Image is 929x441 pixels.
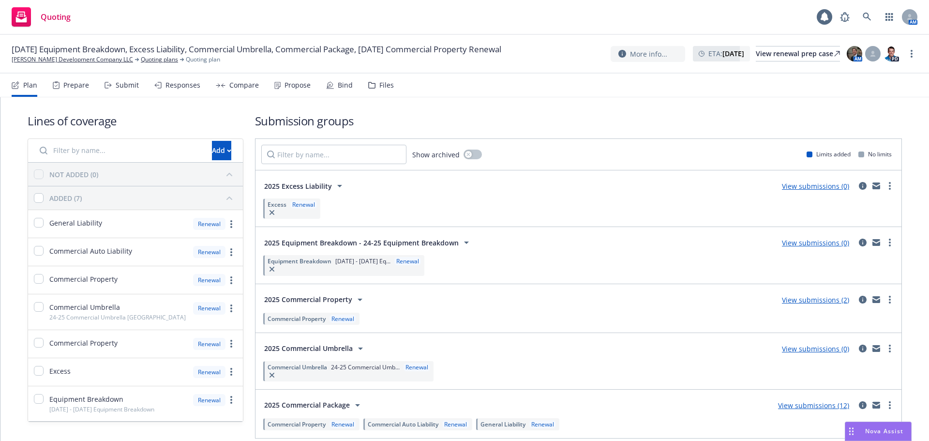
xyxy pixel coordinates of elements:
[186,55,220,64] span: Quoting plan
[835,7,854,27] a: Report a Bug
[268,315,326,323] span: Commercial Property
[722,49,744,58] strong: [DATE]
[225,274,237,286] a: more
[264,181,332,191] span: 2025 Excess Liability
[261,176,348,196] button: 2025 Excess Liability
[268,257,331,265] span: Equipment Breakdown
[261,290,369,309] button: 2025 Commercial Property
[264,238,459,248] span: 2025 Equipment Breakdown - 24-25 Equipment Breakdown
[193,366,225,378] div: Renewal
[225,218,237,230] a: more
[845,422,912,441] button: Nova Assist
[857,7,877,27] a: Search
[857,294,869,305] a: circleInformation
[884,294,896,305] a: more
[845,422,857,441] div: Drag to move
[782,238,849,247] a: View submissions (0)
[884,237,896,248] a: more
[49,394,123,404] span: Equipment Breakdown
[268,200,286,209] span: Excess
[529,420,556,428] div: Renewal
[12,44,501,55] span: [DATE] Equipment Breakdown, Excess Liability, Commercial Umbrella, Commercial Package, [DATE] Com...
[782,295,849,304] a: View submissions (2)
[49,405,154,413] span: [DATE] - [DATE] Equipment Breakdown
[261,233,475,252] button: 2025 Equipment Breakdown - 24-25 Equipment Breakdown
[28,113,243,129] h1: Lines of coverage
[884,46,899,61] img: photo
[782,344,849,353] a: View submissions (0)
[193,274,225,286] div: Renewal
[261,145,406,164] input: Filter by name...
[193,302,225,314] div: Renewal
[49,169,98,180] div: NOT ADDED (0)
[858,150,892,158] div: No limits
[225,338,237,350] a: more
[193,218,225,230] div: Renewal
[212,141,231,160] button: Add
[63,81,89,89] div: Prepare
[141,55,178,64] a: Quoting plans
[165,81,200,89] div: Responses
[34,141,206,160] input: Filter by name...
[225,246,237,258] a: more
[847,46,862,61] img: photo
[261,339,369,358] button: 2025 Commercial Umbrella
[49,193,82,203] div: ADDED (7)
[857,180,869,192] a: circleInformation
[49,274,118,284] span: Commercial Property
[807,150,851,158] div: Limits added
[264,343,353,353] span: 2025 Commercial Umbrella
[12,55,133,64] a: [PERSON_NAME] Development Company LLC
[268,363,327,371] span: Commercial Umbrella
[264,400,350,410] span: 2025 Commercial Package
[49,313,186,321] span: 24-25 Commercial Umbrella [GEOGRAPHIC_DATA]
[870,399,882,411] a: mail
[870,180,882,192] a: mail
[611,46,685,62] button: More info...
[338,81,353,89] div: Bind
[225,366,237,378] a: more
[412,150,460,160] span: Show archived
[331,363,400,371] span: 24-25 Commercial Umb...
[870,294,882,305] a: mail
[116,81,139,89] div: Submit
[857,343,869,354] a: circleInformation
[330,315,356,323] div: Renewal
[268,420,326,428] span: Commercial Property
[49,167,237,182] button: NOT ADDED (0)
[442,420,469,428] div: Renewal
[708,48,744,59] span: ETA :
[884,399,896,411] a: more
[857,399,869,411] a: circleInformation
[756,46,840,61] a: View renewal prep case
[261,395,366,415] button: 2025 Commercial Package
[193,394,225,406] div: Renewal
[335,257,390,265] span: [DATE] - [DATE] Eq...
[49,338,118,348] span: Commercial Property
[49,218,102,228] span: General Liability
[865,427,903,435] span: Nova Assist
[870,343,882,354] a: mail
[884,180,896,192] a: more
[41,13,71,21] span: Quoting
[193,246,225,258] div: Renewal
[49,302,120,312] span: Commercial Umbrella
[225,303,237,314] a: more
[285,81,311,89] div: Propose
[255,113,902,129] h1: Submission groups
[193,338,225,350] div: Renewal
[394,257,421,265] div: Renewal
[49,366,71,376] span: Excess
[368,420,438,428] span: Commercial Auto Liability
[870,237,882,248] a: mail
[290,200,317,209] div: Renewal
[884,343,896,354] a: more
[8,3,75,30] a: Quoting
[229,81,259,89] div: Compare
[857,237,869,248] a: circleInformation
[880,7,899,27] a: Switch app
[778,401,849,410] a: View submissions (12)
[49,190,237,206] button: ADDED (7)
[906,48,917,60] a: more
